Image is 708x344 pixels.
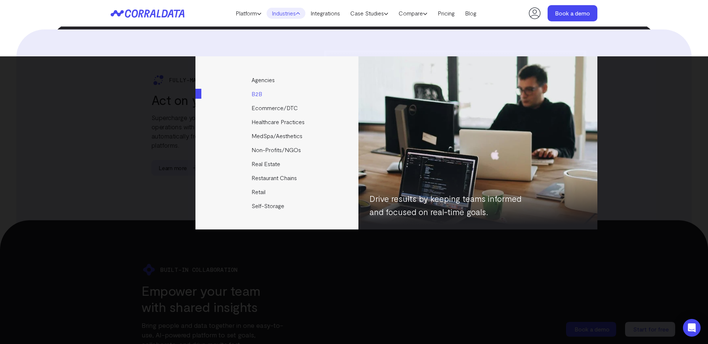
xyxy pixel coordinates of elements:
[345,8,393,19] a: Case Studies
[305,8,345,19] a: Integrations
[195,199,360,213] a: Self-Storage
[433,8,460,19] a: Pricing
[195,185,360,199] a: Retail
[195,115,360,129] a: Healthcare Practices
[195,143,360,157] a: Non-Profits/NGOs
[369,192,535,218] p: Drive results by keeping teams informed and focused on real-time goals.
[393,8,433,19] a: Compare
[195,171,360,185] a: Restaurant Chains
[548,5,597,21] a: Book a demo
[195,73,360,87] a: Agencies
[267,8,305,19] a: Industries
[683,319,701,337] div: Open Intercom Messenger
[195,101,360,115] a: Ecommerce/DTC
[195,157,360,171] a: Real Estate
[195,87,360,101] a: B2B
[460,8,482,19] a: Blog
[230,8,267,19] a: Platform
[195,129,360,143] a: MedSpa/Aesthetics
